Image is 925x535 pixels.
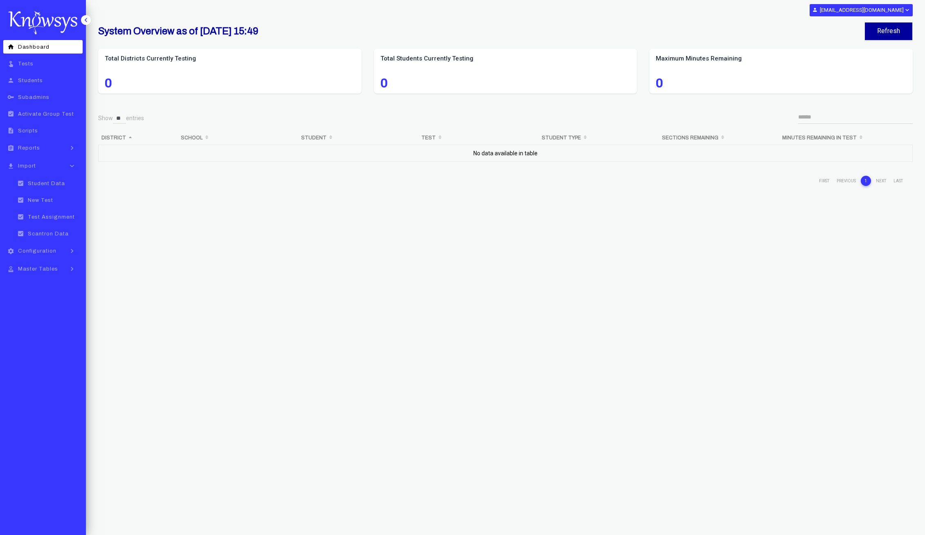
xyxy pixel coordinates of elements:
[812,7,818,13] i: person
[538,131,659,145] th: Student Type: activate to sort column ascending
[421,135,436,141] b: Test
[18,61,34,67] span: Tests
[28,231,69,237] span: Scantron Data
[98,26,258,36] b: System Overview as of [DATE] 15:49
[6,127,16,134] i: description
[6,163,16,170] i: file_download
[659,131,779,145] th: Sections Remaining: activate to sort column ascending
[656,54,906,63] label: Maximum Minutes Remaining
[380,78,631,88] span: 0
[18,266,58,272] span: Master Tables
[6,60,16,67] i: touch_app
[6,77,16,84] i: person
[301,135,326,141] b: Student
[16,230,26,237] i: check_box
[6,145,16,152] i: assignment
[16,180,26,187] i: check_box
[66,247,78,255] i: keyboard_arrow_right
[105,78,355,88] span: 0
[16,213,26,220] i: check_box
[6,94,16,101] i: key
[18,94,50,100] span: Subadmins
[98,145,913,166] td: No data available in table
[101,135,126,141] b: District
[656,78,906,88] span: 0
[18,128,38,134] span: Scripts
[779,131,913,145] th: Minutes Remaining in Test: activate to sort column ascending
[28,181,65,186] span: Student Data
[662,135,718,141] b: Sections Remaining
[380,54,631,63] label: Total Students Currently Testing
[904,7,910,13] i: expand_more
[82,16,90,24] i: keyboard_arrow_left
[6,43,16,50] i: home
[28,197,53,203] span: New Test
[820,7,904,13] b: [EMAIL_ADDRESS][DOMAIN_NAME]
[18,248,56,254] span: Configuration
[18,78,43,83] span: Students
[16,197,26,204] i: check_box
[98,113,144,124] label: Show entries
[66,144,78,152] i: keyboard_arrow_right
[865,22,912,40] button: Refresh
[18,145,40,151] span: Reports
[66,265,78,273] i: keyboard_arrow_right
[66,162,78,170] i: keyboard_arrow_down
[18,44,50,50] span: Dashboard
[542,135,581,141] b: Student Type
[28,214,75,220] span: Test Assignment
[98,131,178,145] th: District: activate to sort column descending
[782,135,857,141] b: Minutes Remaining in Test
[6,110,16,117] i: assignment_turned_in
[18,111,74,117] span: Activate Group Test
[113,113,126,124] select: Showentries
[418,131,538,145] th: Test: activate to sort column ascending
[6,266,16,273] i: approval
[861,176,871,186] a: 1
[181,135,203,141] b: School
[298,131,418,145] th: Student: activate to sort column ascending
[105,54,355,63] label: Total Districts Currently Testing
[18,163,36,169] span: Import
[178,131,298,145] th: School: activate to sort column ascending
[6,248,16,255] i: settings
